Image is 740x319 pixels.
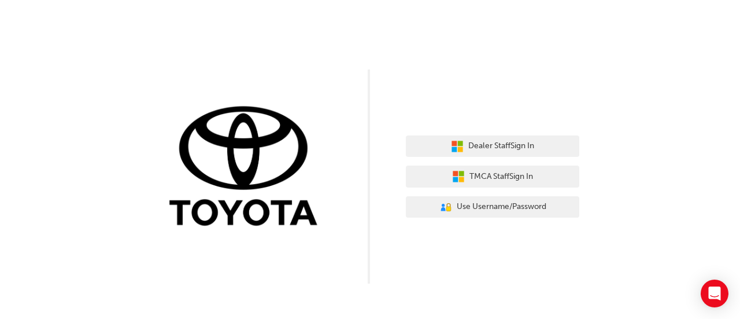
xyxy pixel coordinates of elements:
span: TMCA Staff Sign In [469,170,533,184]
span: Use Username/Password [457,200,546,214]
img: Trak [161,104,334,232]
button: TMCA StaffSign In [406,166,579,188]
button: Dealer StaffSign In [406,135,579,157]
button: Use Username/Password [406,196,579,218]
span: Dealer Staff Sign In [468,140,534,153]
div: Open Intercom Messenger [701,280,728,307]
